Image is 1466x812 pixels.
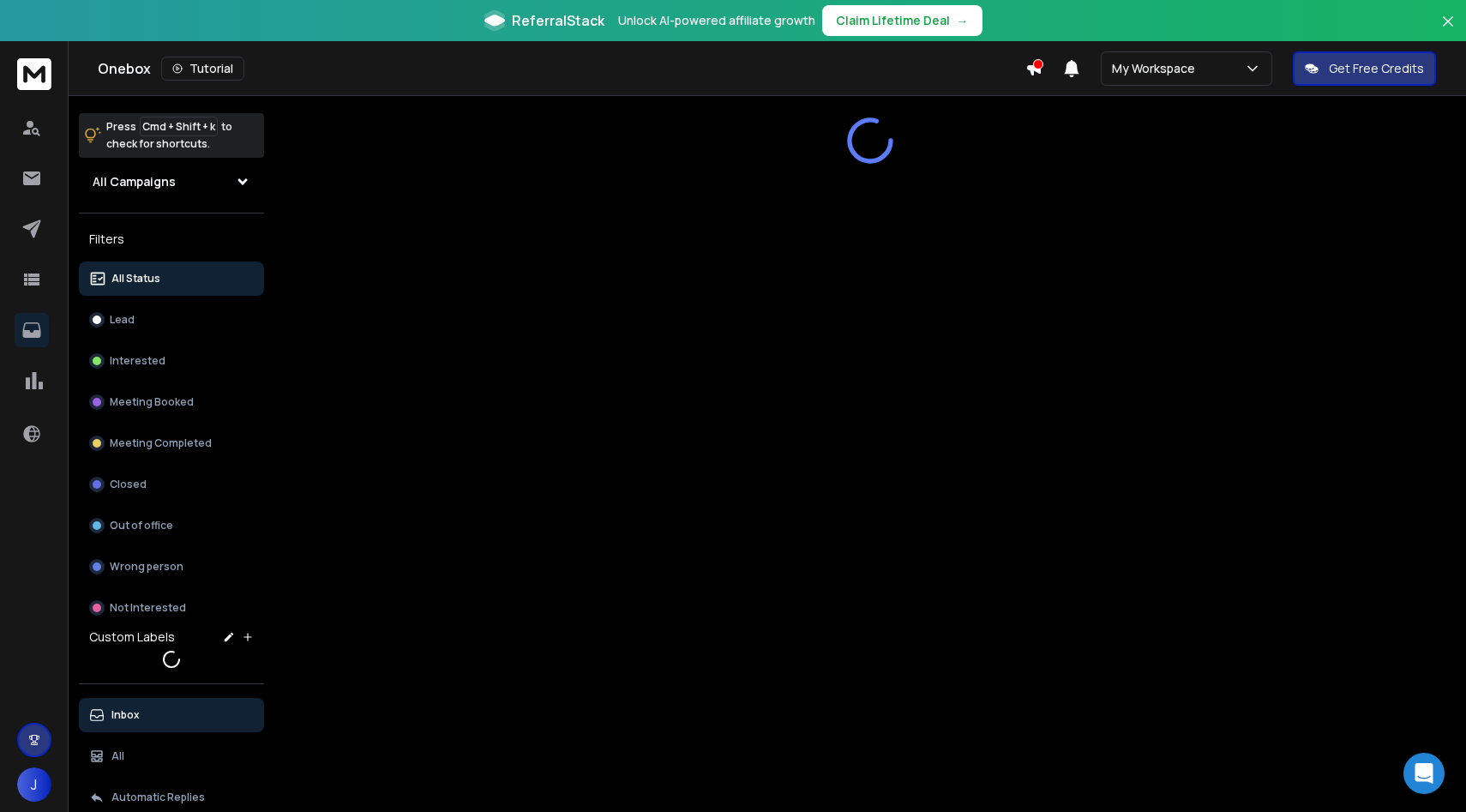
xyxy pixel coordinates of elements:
[79,165,264,199] button: All Campaigns
[1403,753,1445,794] div: Open Intercom Messenger
[1293,51,1436,86] button: Get Free Credits
[79,303,264,337] button: Lead
[957,12,969,29] span: →
[79,508,264,543] button: Out of office
[79,385,264,419] button: Meeting Booked
[110,395,194,409] p: Meeting Booked
[1112,60,1202,77] p: My Workspace
[111,708,140,722] p: Inbox
[110,478,147,491] p: Closed
[822,5,982,36] button: Claim Lifetime Deal→
[1437,10,1459,51] button: Close banner
[111,749,124,763] p: All
[93,173,176,190] h1: All Campaigns
[79,426,264,460] button: Meeting Completed
[79,344,264,378] button: Interested
[110,519,173,532] p: Out of office
[1329,60,1424,77] p: Get Free Credits
[110,601,186,615] p: Not Interested
[79,739,264,773] button: All
[110,313,135,327] p: Lead
[106,118,232,153] p: Press to check for shortcuts.
[79,591,264,625] button: Not Interested
[140,117,218,136] span: Cmd + Shift + k
[89,629,175,646] h3: Custom Labels
[17,767,51,802] button: J
[111,272,160,286] p: All Status
[110,436,212,450] p: Meeting Completed
[618,12,815,29] p: Unlock AI-powered affiliate growth
[110,560,183,574] p: Wrong person
[111,791,205,804] p: Automatic Replies
[79,262,264,296] button: All Status
[161,57,244,81] button: Tutorial
[79,227,264,251] h3: Filters
[79,698,264,732] button: Inbox
[512,10,604,31] span: ReferralStack
[79,467,264,502] button: Closed
[110,354,165,368] p: Interested
[98,57,1025,81] div: Onebox
[79,550,264,584] button: Wrong person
